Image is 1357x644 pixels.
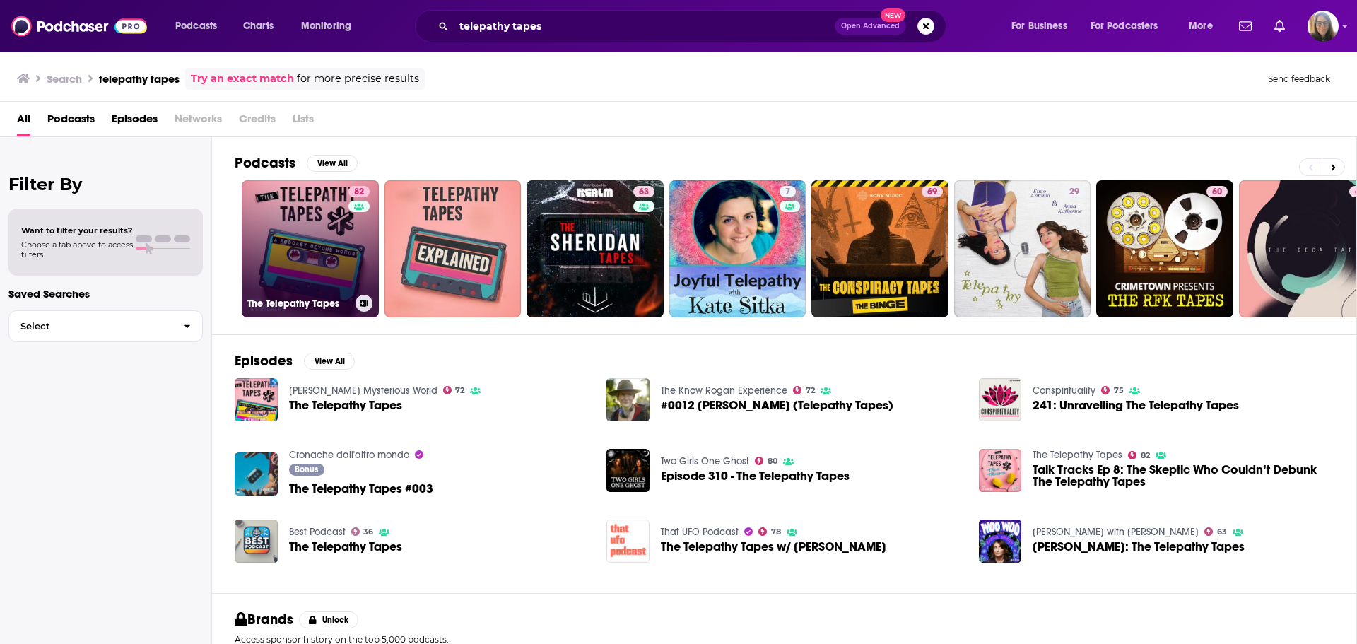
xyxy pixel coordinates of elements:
span: 36 [363,529,373,535]
img: Ky Dickens: The Telepathy Tapes [979,520,1022,563]
a: The Telepathy Tapes [289,399,402,411]
span: New [881,8,906,22]
span: 29 [1069,185,1079,199]
input: Search podcasts, credits, & more... [454,15,835,37]
span: Select [9,322,172,331]
a: 241: Unravelling The Telepathy Tapes [1033,399,1239,411]
a: The Telepathy Tapes #003 [289,483,433,495]
span: Podcasts [175,16,217,36]
h3: telepathy tapes [99,72,180,86]
a: 29 [1064,186,1085,197]
a: The Telepathy Tapes [1033,449,1122,461]
img: 241: Unravelling The Telepathy Tapes [979,378,1022,421]
a: Ky Dickens: The Telepathy Tapes [1033,541,1245,553]
img: Podchaser - Follow, Share and Rate Podcasts [11,13,147,40]
img: The Telepathy Tapes [235,378,278,421]
span: Networks [175,107,222,136]
img: #0012 Ky Dickens (Telepathy Tapes) [606,378,650,421]
img: The Telepathy Tapes [235,520,278,563]
a: Episodes [112,107,158,136]
a: Podcasts [47,107,95,136]
span: Lists [293,107,314,136]
button: View All [307,155,358,172]
a: Jimmy Akin's Mysterious World [289,385,437,397]
span: For Business [1011,16,1067,36]
span: 69 [927,185,937,199]
a: 69 [922,186,943,197]
span: The Telepathy Tapes [289,541,402,553]
a: 82 [1128,451,1150,459]
span: Monitoring [301,16,351,36]
span: 63 [1217,529,1227,535]
a: 36 [351,527,374,536]
a: Woo Woo with Rachel Dratch [1033,526,1199,538]
span: Open Advanced [841,23,900,30]
a: The Know Rogan Experience [661,385,787,397]
span: More [1189,16,1213,36]
a: Conspirituality [1033,385,1095,397]
a: Episode 310 - The Telepathy Tapes [661,470,850,482]
a: 63 [633,186,654,197]
span: 72 [806,387,815,394]
a: 7 [669,180,806,317]
button: Send feedback [1264,73,1334,85]
span: 78 [771,529,781,535]
button: Open AdvancedNew [835,18,906,35]
img: Talk Tracks Ep 8: The Skeptic Who Couldn’t Debunk The Telepathy Tapes [979,449,1022,492]
span: Bonus [295,465,318,474]
button: open menu [1081,15,1179,37]
button: View All [304,353,355,370]
h3: Search [47,72,82,86]
a: EpisodesView All [235,352,355,370]
span: for more precise results [297,71,419,87]
a: Best Podcast [289,526,346,538]
a: 60 [1206,186,1228,197]
a: 82 [348,186,370,197]
span: 82 [354,185,364,199]
span: 60 [1212,185,1222,199]
span: Choose a tab above to access filters. [21,240,133,259]
span: Credits [239,107,276,136]
h3: The Telepathy Tapes [247,298,350,310]
a: The Telepathy Tapes w/ Ky Dickens [661,541,886,553]
span: Logged in as akolesnik [1308,11,1339,42]
a: 60 [1096,180,1233,317]
span: 72 [455,387,464,394]
a: Talk Tracks Ep 8: The Skeptic Who Couldn’t Debunk The Telepathy Tapes [1033,464,1334,488]
span: All [17,107,30,136]
div: Search podcasts, credits, & more... [428,10,960,42]
a: 75 [1101,386,1124,394]
a: Try an exact match [191,71,294,87]
h2: Filter By [8,174,203,194]
span: Want to filter your results? [21,226,133,235]
button: open menu [1179,15,1230,37]
button: Select [8,310,203,342]
h2: Episodes [235,352,293,370]
a: 63 [1204,527,1227,536]
a: 82The Telepathy Tapes [242,180,379,317]
a: Cronache dall'altro mondo [289,449,409,461]
h2: Podcasts [235,154,295,172]
a: Show notifications dropdown [1233,14,1257,38]
span: For Podcasters [1091,16,1158,36]
p: Saved Searches [8,287,203,300]
img: The Telepathy Tapes #003 [235,452,278,496]
span: 75 [1114,387,1124,394]
span: [PERSON_NAME]: The Telepathy Tapes [1033,541,1245,553]
a: #0012 Ky Dickens (Telepathy Tapes) [661,399,893,411]
span: 82 [1141,452,1150,459]
img: Episode 310 - The Telepathy Tapes [606,449,650,492]
button: open menu [1001,15,1085,37]
button: Unlock [299,611,359,628]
